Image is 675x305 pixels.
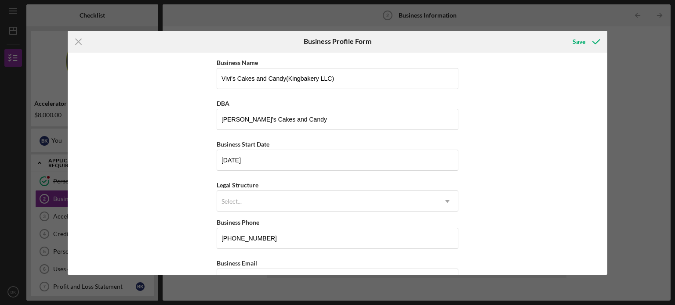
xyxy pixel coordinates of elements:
[217,100,229,107] label: DBA
[304,37,371,45] h6: Business Profile Form
[221,198,242,205] div: Select...
[217,219,259,226] label: Business Phone
[564,33,607,50] button: Save
[573,33,585,50] div: Save
[217,259,257,267] label: Business Email
[217,59,258,66] label: Business Name
[217,140,269,148] label: Business Start Date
